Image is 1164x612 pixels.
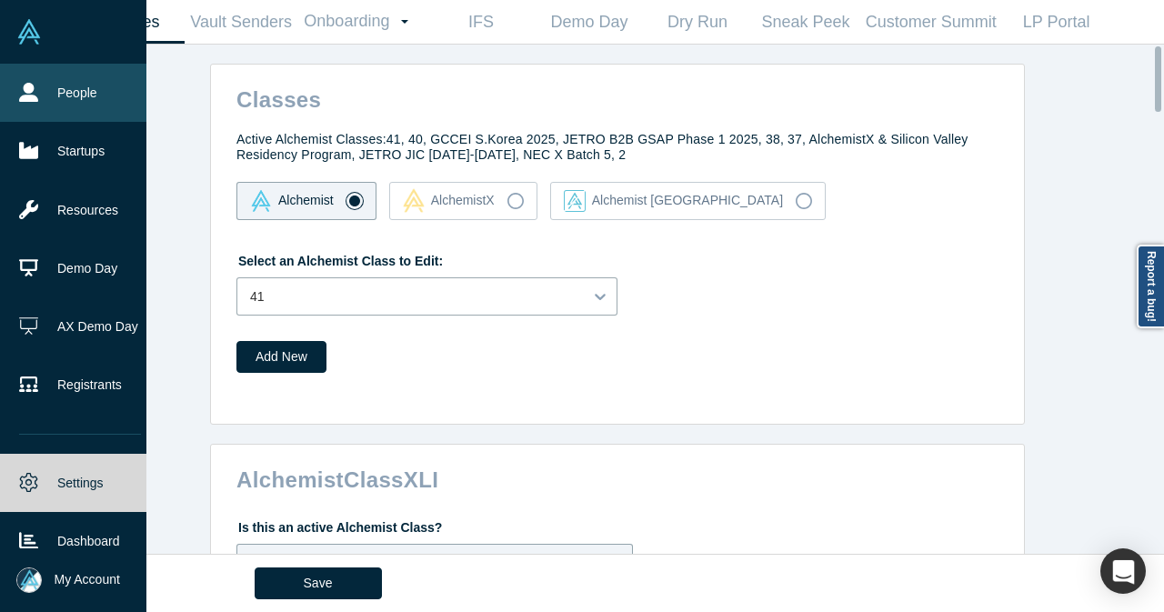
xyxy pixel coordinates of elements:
[403,188,495,213] div: AlchemistX
[16,19,42,45] img: Alchemist Vault Logo
[236,132,998,163] h4: Active Alchemist Classes: 41, 40, GCCEI S.Korea 2025, JETRO B2B GSAP Phase 1 2025, 38, 37, Alchem...
[250,190,334,212] div: Alchemist
[859,1,1002,44] a: Customer Summit
[217,457,1024,493] h2: Alchemist Class XLI
[236,341,326,373] button: Add New
[1002,1,1110,44] a: LP Portal
[1137,245,1164,328] a: Report a bug!
[297,1,426,43] a: Onboarding
[751,1,859,44] a: Sneak Peek
[217,77,1024,113] h2: Classes
[16,567,120,593] button: My Account
[564,190,783,212] div: Alchemist [GEOGRAPHIC_DATA]
[564,190,586,212] img: alchemist_aj Vault Logo
[403,188,425,213] img: alchemistx Vault Logo
[255,567,382,599] button: Save
[643,1,751,44] a: Dry Run
[236,512,998,537] label: Is this an active Alchemist Class?
[426,1,535,44] a: IFS
[250,190,272,212] img: alchemist Vault Logo
[16,567,42,593] img: Mia Scott's Account
[236,246,443,271] label: Select an Alchemist Class to Edit:
[535,1,643,44] a: Demo Day
[185,1,297,44] a: Vault Senders
[55,570,120,589] span: My Account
